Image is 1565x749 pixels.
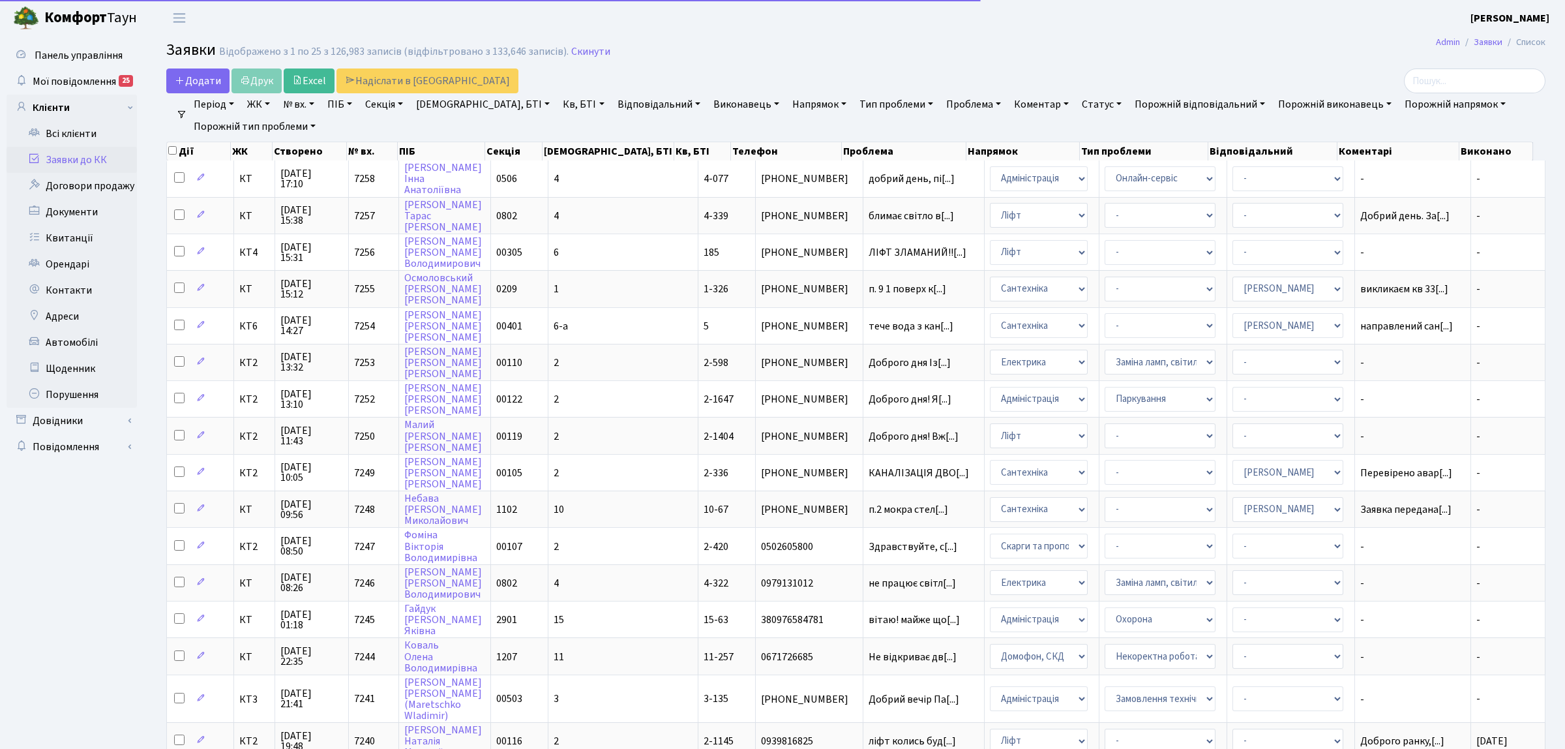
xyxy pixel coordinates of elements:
[7,251,137,277] a: Орендарі
[761,358,858,368] span: [PHONE_NUMBER]
[554,392,559,406] span: 2
[1360,502,1452,517] span: Заявка передана[...]
[404,602,482,638] a: Гайдук[PERSON_NAME]Яківна
[404,160,482,197] a: [PERSON_NAME]ІннаАнатоліївна
[1360,174,1465,184] span: -
[354,692,375,707] span: 7241
[761,504,858,515] span: [PHONE_NUMBER]
[704,650,734,664] span: 11-257
[7,173,137,199] a: Договори продажу
[360,93,408,115] a: Секція
[496,650,517,664] span: 1207
[7,303,137,329] a: Адреси
[7,147,137,173] a: Заявки до КК
[404,455,482,491] a: [PERSON_NAME][PERSON_NAME][PERSON_NAME]
[7,356,137,382] a: Щоденник
[761,468,858,478] span: [PHONE_NUMBER]
[1476,692,1480,707] span: -
[239,694,269,705] span: КТ3
[1470,11,1549,25] b: [PERSON_NAME]
[188,115,321,138] a: Порожній тип проблеми
[280,389,343,410] span: [DATE] 13:10
[1360,282,1448,296] span: викликаєм кв 33[...]
[7,382,137,408] a: Порушення
[554,502,564,517] span: 10
[239,174,269,184] span: КТ
[1360,358,1465,368] span: -
[1399,93,1511,115] a: Порожній напрямок
[612,93,706,115] a: Відповідальний
[554,650,564,664] span: 11
[7,408,137,434] a: Довідники
[239,542,269,552] span: КТ2
[354,245,375,260] span: 7256
[7,225,137,251] a: Квитанції
[1360,394,1465,405] span: -
[239,211,269,221] span: КТ
[1360,694,1465,705] span: -
[554,540,559,554] span: 2
[761,284,858,294] span: [PHONE_NUMBER]
[354,172,375,186] span: 7258
[404,675,482,723] a: [PERSON_NAME][PERSON_NAME](MaretschkoWladimir)
[354,429,375,444] span: 7250
[322,93,357,115] a: ПІБ
[496,540,522,554] span: 00107
[1476,466,1480,480] span: -
[239,321,269,331] span: КТ6
[761,615,858,625] span: 380976584781
[761,736,858,746] span: 0939816825
[704,319,709,333] span: 5
[354,613,375,627] span: 7245
[554,172,559,186] span: 4
[1360,652,1465,662] span: -
[704,245,719,260] span: 185
[239,431,269,442] span: КТ2
[558,93,609,115] a: Кв, БТІ
[1360,734,1444,748] span: Доброго ранку,[...]
[1476,613,1480,627] span: -
[869,576,956,590] span: не працює світл[...]
[869,429,959,444] span: Доброго дня! Вж[...]
[761,211,858,221] span: [PHONE_NUMBER]
[239,736,269,746] span: КТ2
[280,242,343,263] span: [DATE] 15:31
[354,540,375,554] span: 7247
[273,142,348,160] th: Створено
[1476,650,1480,664] span: -
[1476,734,1508,748] span: [DATE]
[704,392,734,406] span: 2-1647
[1360,247,1465,258] span: -
[239,394,269,405] span: КТ2
[188,93,239,115] a: Період
[280,536,343,557] span: [DATE] 08:50
[869,466,969,480] span: КАНАЛІЗАЦІЯ ДВО[...]
[496,692,522,707] span: 00503
[280,572,343,593] span: [DATE] 08:26
[704,576,728,590] span: 4-322
[354,502,375,517] span: 7248
[496,429,522,444] span: 00119
[869,245,966,260] span: ЛІФТ ЗЛАМАНИЙ!![...]
[239,284,269,294] span: КТ
[1476,576,1480,590] span: -
[496,392,522,406] span: 00122
[704,209,728,223] span: 4-339
[404,198,482,234] a: [PERSON_NAME]Тарас[PERSON_NAME]
[163,7,196,29] button: Переключити навігацію
[496,356,522,370] span: 00110
[280,462,343,483] span: [DATE] 10:05
[35,48,123,63] span: Панель управління
[354,319,375,333] span: 7254
[7,69,137,95] a: Мої повідомлення25
[219,46,569,58] div: Відображено з 1 по 25 з 126,983 записів (відфільтровано з 133,646 записів).
[1077,93,1127,115] a: Статус
[543,142,674,160] th: [DEMOGRAPHIC_DATA], БТІ
[761,431,858,442] span: [PHONE_NUMBER]
[1476,245,1480,260] span: -
[354,356,375,370] span: 7253
[1208,142,1338,160] th: Відповідальний
[354,734,375,748] span: 7240
[496,613,517,627] span: 2901
[239,468,269,478] span: КТ2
